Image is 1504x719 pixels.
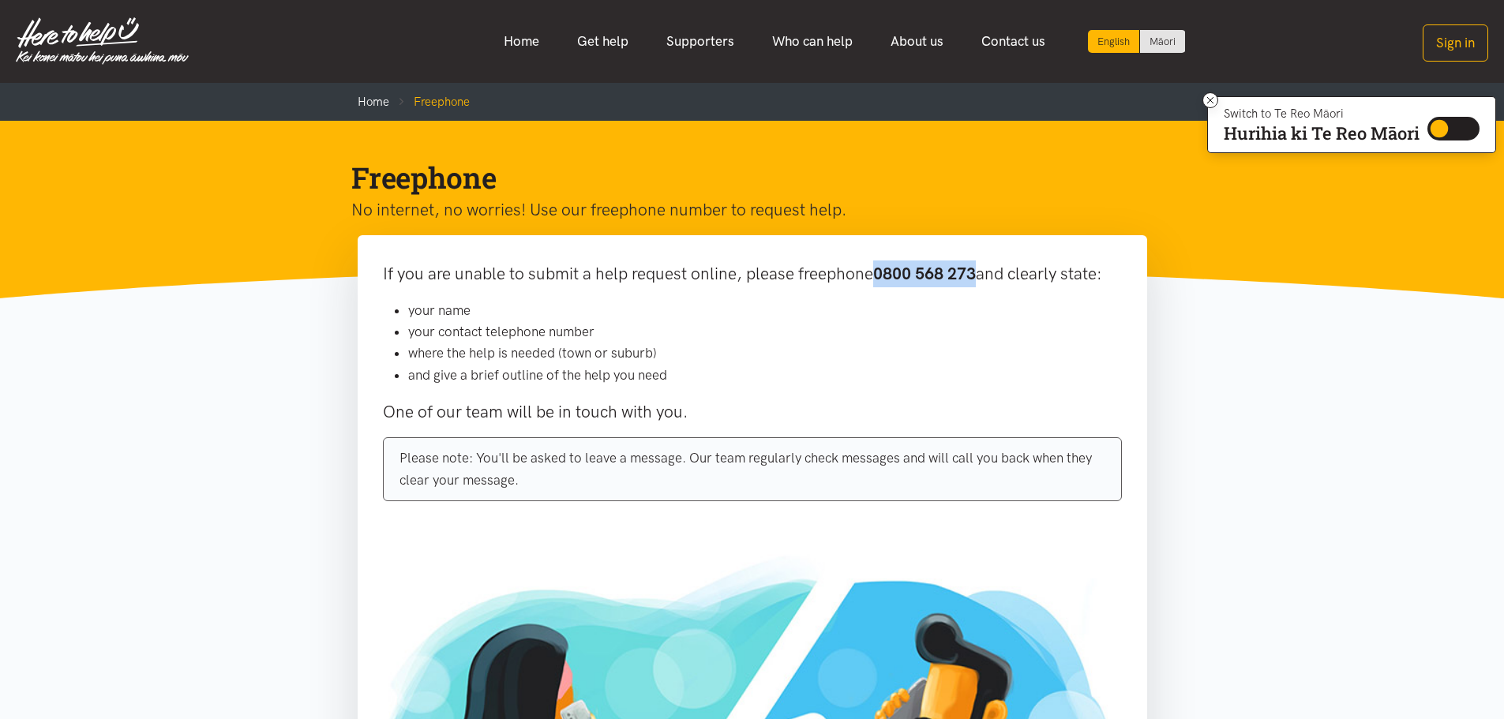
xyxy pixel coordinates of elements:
a: Home [485,24,558,58]
p: Hurihia ki Te Reo Māori [1224,126,1420,140]
li: Freephone [389,92,470,111]
div: Please note: You'll be asked to leave a message. Our team regularly check messages and will call ... [383,437,1122,500]
div: Current language [1088,30,1140,53]
p: Switch to Te Reo Māori [1224,109,1420,118]
a: Home [358,95,389,109]
div: Language toggle [1088,30,1186,53]
p: No internet, no worries! Use our freephone number to request help. [351,197,1128,223]
p: One of our team will be in touch with you. [383,399,1122,425]
li: where the help is needed (town or suburb) [408,343,1122,364]
a: Switch to Te Reo Māori [1140,30,1185,53]
b: 0800 568 273 [873,264,976,283]
button: Sign in [1423,24,1488,62]
p: If you are unable to submit a help request online, please freephone and clearly state: [383,260,1122,287]
h1: Freephone [351,159,1128,197]
img: Home [16,17,189,65]
li: and give a brief outline of the help you need [408,365,1122,386]
a: Get help [558,24,647,58]
a: Who can help [753,24,872,58]
li: your contact telephone number [408,321,1122,343]
a: Supporters [647,24,753,58]
li: your name [408,300,1122,321]
a: About us [872,24,962,58]
a: Contact us [962,24,1064,58]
